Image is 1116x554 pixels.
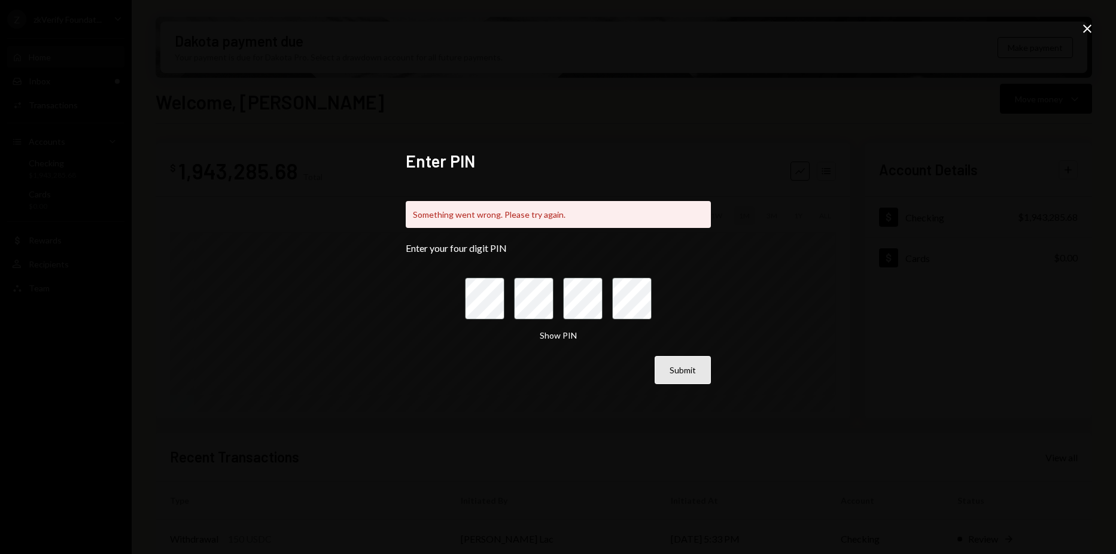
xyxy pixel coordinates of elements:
[655,356,711,384] button: Submit
[406,201,711,228] div: Something went wrong. Please try again.
[563,278,603,319] input: pin code 3 of 4
[540,330,577,342] button: Show PIN
[612,278,652,319] input: pin code 4 of 4
[465,278,504,319] input: pin code 1 of 4
[406,150,711,173] h2: Enter PIN
[514,278,554,319] input: pin code 2 of 4
[406,242,711,254] div: Enter your four digit PIN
